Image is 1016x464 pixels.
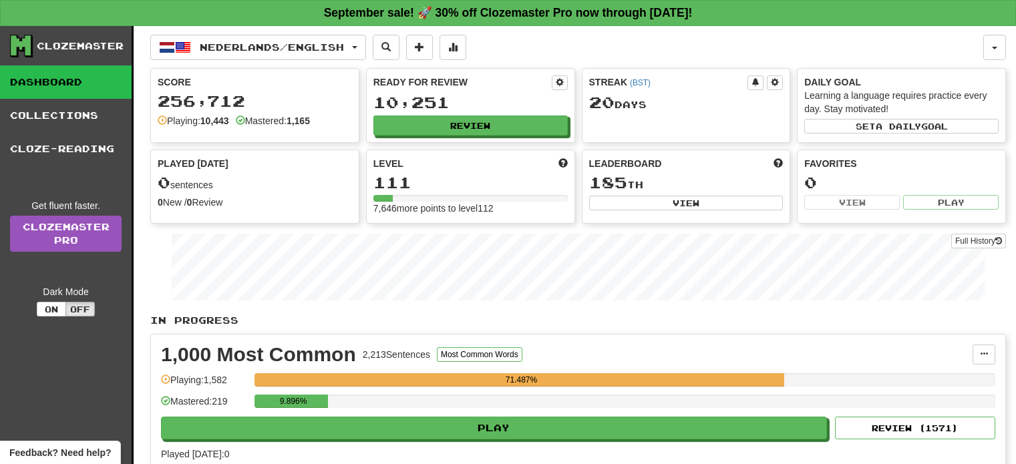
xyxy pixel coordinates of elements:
span: a daily [876,122,921,131]
button: More stats [440,35,466,60]
div: 10,251 [373,94,568,111]
button: Nederlands/English [150,35,366,60]
div: 9.896% [259,395,327,408]
span: This week in points, UTC [774,157,783,170]
button: Most Common Words [437,347,522,362]
div: 71.487% [259,373,784,387]
span: Played [DATE] [158,157,228,170]
div: Favorites [804,157,999,170]
button: Add sentence to collection [406,35,433,60]
div: 1,000 Most Common [161,344,356,365]
span: 20 [589,93,615,111]
div: Learning a language requires practice every day. Stay motivated! [804,89,999,115]
span: Open feedback widget [9,446,111,459]
div: 0 [804,174,999,191]
button: On [37,302,66,316]
button: Search sentences [373,35,399,60]
button: Seta dailygoal [804,119,999,134]
span: 0 [158,173,170,192]
div: Ready for Review [373,75,552,89]
strong: 10,443 [200,115,229,126]
a: ClozemasterPro [10,216,122,252]
span: Leaderboard [589,157,662,170]
strong: 0 [187,197,192,208]
button: Review [373,115,568,136]
div: 2,213 Sentences [363,348,430,361]
p: In Progress [150,314,1006,327]
button: Play [903,195,999,210]
div: Streak [589,75,748,89]
button: View [589,196,784,210]
button: Full History [951,234,1006,248]
div: th [589,174,784,192]
div: Get fluent faster. [10,199,122,212]
div: Mastered: [236,114,310,128]
div: Dark Mode [10,285,122,298]
div: New / Review [158,196,352,209]
strong: 1,165 [287,115,310,126]
div: Playing: 1,582 [161,373,248,395]
button: Review (1571) [835,417,995,439]
div: Mastered: 219 [161,395,248,417]
strong: 0 [158,197,163,208]
div: Day s [589,94,784,111]
div: 7,646 more points to level 112 [373,202,568,215]
button: Play [161,417,827,439]
div: Clozemaster [37,39,124,53]
span: 185 [589,173,627,192]
span: Score more points to level up [558,157,568,170]
div: Score [158,75,352,89]
div: Playing: [158,114,229,128]
div: 111 [373,174,568,191]
span: Level [373,157,403,170]
span: Nederlands / English [200,41,344,53]
strong: September sale! 🚀 30% off Clozemaster Pro now through [DATE]! [324,6,693,19]
div: Daily Goal [804,75,999,89]
button: Off [65,302,95,316]
a: (BST) [630,78,651,87]
span: Played [DATE]: 0 [161,449,229,459]
div: 256,712 [158,93,352,109]
div: sentences [158,174,352,192]
button: View [804,195,900,210]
